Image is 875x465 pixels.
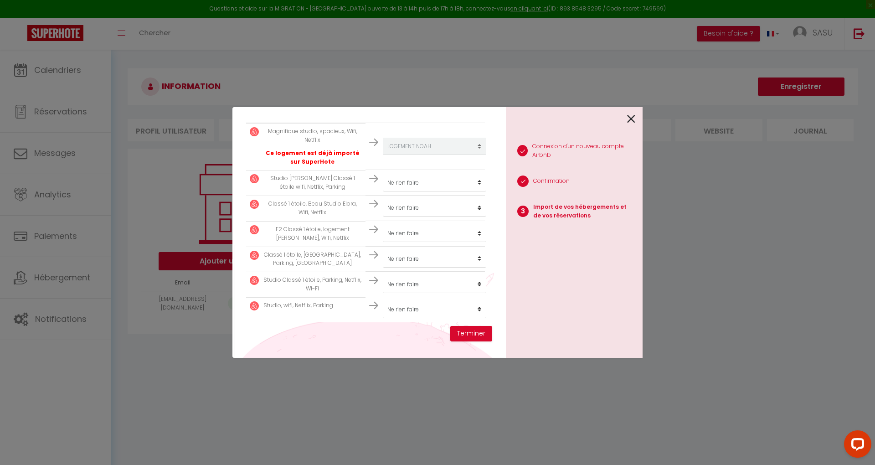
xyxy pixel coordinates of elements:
p: Classé 1 étoile, Beau Studio Elora, Wifi, Netflix [263,200,362,217]
button: Terminer [450,326,492,341]
p: Studio Classé 1 étoile, Parking, Netflix, Wi-Fi [263,276,362,293]
p: Classé 1 étoile, [GEOGRAPHIC_DATA], Parking, [GEOGRAPHIC_DATA] [263,251,362,268]
p: Studio [PERSON_NAME] Classé 1 étoile wifi, Netflix, Parking [263,174,362,191]
p: Confirmation [533,177,570,186]
p: Import de vos hébergements et de vos réservations [533,203,635,220]
p: Ce logement est déjà importé sur SuperHote [263,149,362,166]
p: Studio, wifi, Netflix, Parking [263,301,333,310]
p: F2 Classé 1 étoile, logement [PERSON_NAME], Wifi, Netflix [263,225,362,243]
iframe: LiveChat chat widget [837,427,875,465]
span: 3 [517,206,529,217]
p: Connexion d'un nouveau compte Airbnb [532,142,635,160]
p: Magnifique studio, spacieux, Wifi, Netflix [263,127,362,145]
